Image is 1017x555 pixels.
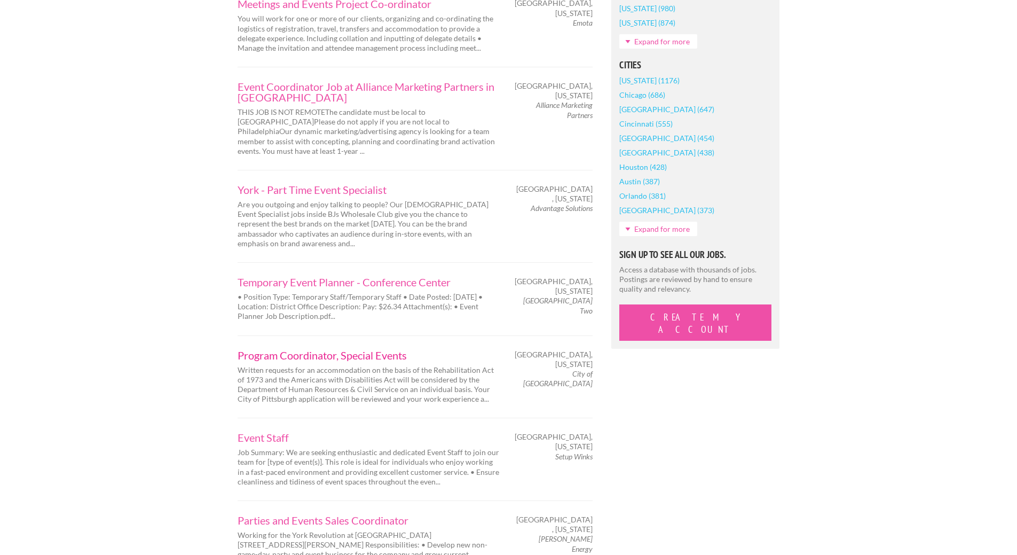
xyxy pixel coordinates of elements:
[238,515,499,526] a: Parties and Events Sales Coordinator
[515,350,593,369] span: [GEOGRAPHIC_DATA], [US_STATE]
[619,73,680,88] a: [US_STATE] (1176)
[619,174,660,189] a: Austin (387)
[238,184,499,195] a: York - Part Time Event Specialist
[238,107,499,156] p: THIS JOB IS NOT REMOTEThe candidate must be local to [GEOGRAPHIC_DATA]Please do not apply if you ...
[523,296,593,315] em: [GEOGRAPHIC_DATA] Two
[515,432,593,451] span: [GEOGRAPHIC_DATA], [US_STATE]
[619,88,665,102] a: Chicago (686)
[619,160,667,174] a: Houston (428)
[619,265,771,294] p: Access a database with thousands of jobs. Postings are reviewed by hand to ensure quality and rel...
[238,277,499,287] a: Temporary Event Planner - Conference Center
[238,14,499,53] p: You will work for one or more of our clients, organizing and co-ordinating the logistics of regis...
[531,204,593,213] em: Advantage Solutions
[619,116,673,131] a: Cincinnati (555)
[619,102,714,116] a: [GEOGRAPHIC_DATA] (647)
[619,60,771,70] h5: Cities
[238,200,499,248] p: Are you outgoing and enjoy talking to people? Our [DEMOGRAPHIC_DATA] Event Specialist jobs inside...
[619,222,697,236] a: Expand for more
[516,184,593,204] span: [GEOGRAPHIC_DATA] , [US_STATE]
[619,131,714,145] a: [GEOGRAPHIC_DATA] (454)
[539,534,593,553] em: [PERSON_NAME] Energy
[619,304,771,341] button: Create My Account
[523,369,593,388] em: City of [GEOGRAPHIC_DATA]
[619,34,697,49] a: Expand for more
[515,81,593,100] span: [GEOGRAPHIC_DATA], [US_STATE]
[619,1,675,15] a: [US_STATE] (980)
[619,203,714,217] a: [GEOGRAPHIC_DATA] (373)
[536,100,593,119] em: Alliance Marketing Partners
[555,452,593,461] em: Setup Winks
[238,292,499,322] p: • Position Type: Temporary Staff/Temporary Staff • Date Posted: [DATE] • Location: District Offic...
[238,365,499,404] p: Written requests for an accommodation on the basis of the Rehabilitation Act of 1973 and the Amer...
[515,277,593,296] span: [GEOGRAPHIC_DATA], [US_STATE]
[238,448,499,487] p: Job Summary: We are seeking enthusiastic and dedicated Event Staff to join our team for [type of ...
[238,350,499,361] a: Program Coordinator, Special Events
[619,145,714,160] a: [GEOGRAPHIC_DATA] (438)
[619,15,675,30] a: [US_STATE] (874)
[573,18,593,27] em: Emota
[619,189,666,203] a: Orlando (381)
[238,432,499,443] a: Event Staff
[516,515,593,534] span: [GEOGRAPHIC_DATA] , [US_STATE]
[238,81,499,103] a: Event Coordinator Job at Alliance Marketing Partners in [GEOGRAPHIC_DATA]
[619,250,771,260] h5: Sign Up to See All Our Jobs.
